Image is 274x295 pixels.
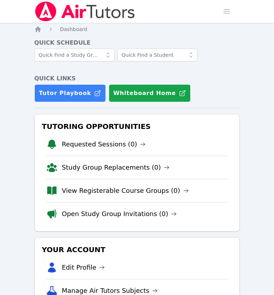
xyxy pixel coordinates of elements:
[34,26,240,33] nav: Breadcrumb
[34,1,136,21] img: Air Tutors
[117,49,197,61] input: Quick Find a Student
[34,84,106,102] a: Tutor Playbook
[34,49,114,61] input: Quick Find a Study Group
[40,243,234,256] h3: Your Account
[109,84,191,102] button: Whiteboard Home
[40,120,234,133] h3: Tutoring Opportunities
[34,74,240,83] h4: Quick Links
[62,162,170,172] a: Study Group Replacements (0)
[62,262,105,272] a: Edit Profile
[62,209,177,219] a: Open Study Group Invitations (0)
[60,26,87,32] span: Dashboard
[34,39,240,47] h4: Quick Schedule
[62,186,189,196] a: View Registerable Course Groups (0)
[62,139,146,149] a: Requested Sessions (0)
[60,26,87,33] a: Dashboard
